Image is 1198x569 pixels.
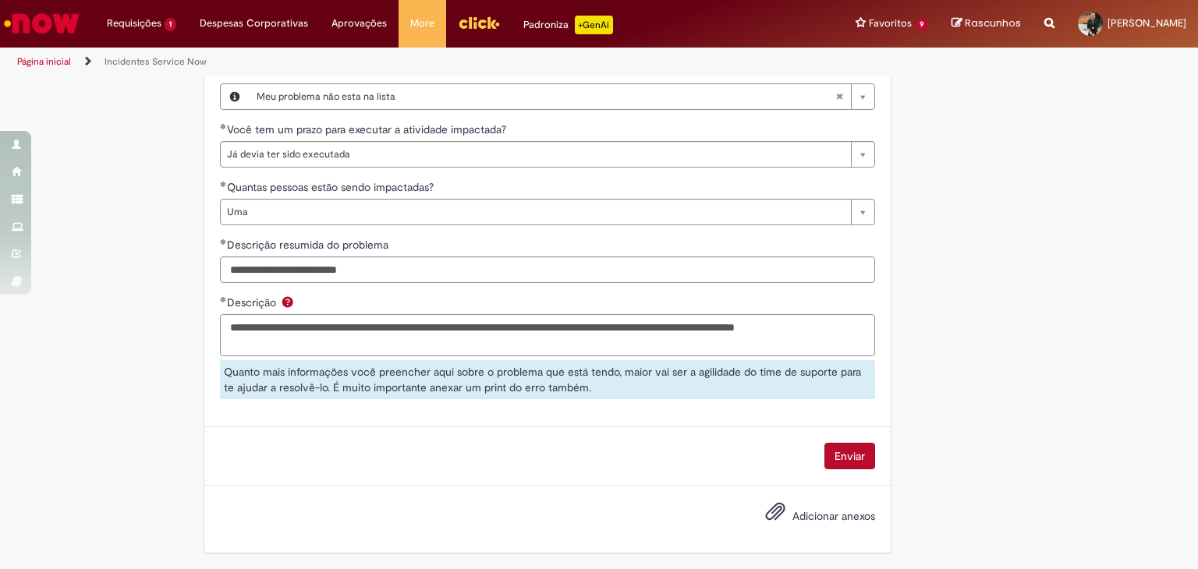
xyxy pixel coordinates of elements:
[12,48,787,76] ul: Trilhas de página
[227,295,279,309] span: Descrição
[107,16,161,31] span: Requisições
[165,18,176,31] span: 1
[220,123,227,129] span: Obrigatório Preenchido
[915,18,928,31] span: 9
[458,11,500,34] img: click_logo_yellow_360x200.png
[828,84,851,109] abbr: Limpar campo Sintomas
[220,314,875,356] textarea: Descrição
[17,55,71,68] a: Página inicial
[227,180,437,194] span: Quantas pessoas estão sendo impactadas?
[249,84,874,109] a: Meu problema não esta na listaLimpar campo Sintomas
[105,55,207,68] a: Incidentes Service Now
[221,84,249,109] button: Sintomas, Visualizar este registro Meu problema não esta na lista
[761,497,789,533] button: Adicionar anexos
[331,16,387,31] span: Aprovações
[257,84,835,109] span: Meu problema não esta na lista
[220,256,875,283] input: Descrição resumida do problema
[824,443,875,469] button: Enviar
[220,360,875,399] div: Quanto mais informações você preencher aqui sobre o problema que está tendo, maior vai ser a agil...
[220,239,227,245] span: Obrigatório Preenchido
[227,122,509,136] span: Você tem um prazo para executar a atividade impactada?
[965,16,1021,30] span: Rascunhos
[792,509,875,523] span: Adicionar anexos
[575,16,613,34] p: +GenAi
[952,16,1021,31] a: Rascunhos
[227,142,843,167] span: Já devia ter sido executada
[869,16,912,31] span: Favoritos
[220,181,227,187] span: Obrigatório Preenchido
[410,16,434,31] span: More
[523,16,613,34] div: Padroniza
[2,8,82,39] img: ServiceNow
[227,200,843,224] span: Uma
[278,295,297,308] span: Ajuda para Descrição
[200,16,308,31] span: Despesas Corporativas
[220,296,227,302] span: Obrigatório Preenchido
[1108,16,1186,30] span: [PERSON_NAME]
[227,238,392,252] span: Descrição resumida do problema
